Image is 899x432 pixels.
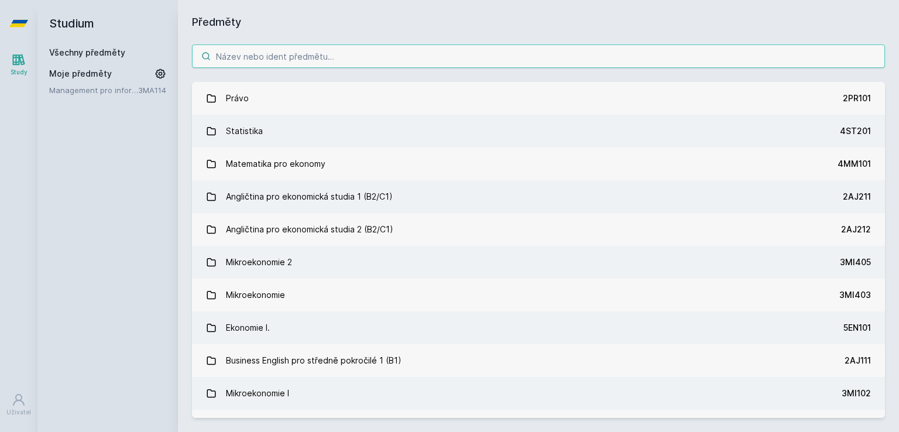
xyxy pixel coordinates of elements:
a: Management pro informatiky a statistiky [49,84,138,96]
span: Moje předměty [49,68,112,80]
a: Uživatel [2,387,35,423]
a: Angličtina pro ekonomická studia 1 (B2/C1) 2AJ211 [192,180,885,213]
div: Angličtina pro ekonomická studia 2 (B2/C1) [226,218,393,241]
div: Mikroekonomie 2 [226,251,292,274]
a: Mikroekonomie I 3MI102 [192,377,885,410]
div: Matematika pro ekonomy [226,152,325,176]
div: 2AJ211 [843,191,871,203]
div: 2PR101 [843,92,871,104]
div: 3MI403 [839,289,871,301]
div: Mikroekonomie I [226,382,289,405]
div: 3MI102 [842,388,871,399]
div: 3MI405 [840,256,871,268]
div: 5EN101 [843,322,871,334]
a: Matematika pro ekonomy 4MM101 [192,148,885,180]
div: Uživatel [6,408,31,417]
div: Ekonomie I. [226,316,270,340]
div: Statistika [226,119,263,143]
div: 4MM101 [838,158,871,170]
a: Angličtina pro ekonomická studia 2 (B2/C1) 2AJ212 [192,213,885,246]
a: Ekonomie I. 5EN101 [192,311,885,344]
a: Všechny předměty [49,47,125,57]
a: 3MA114 [138,85,166,95]
div: Mikroekonomie [226,283,285,307]
a: Mikroekonomie 3MI403 [192,279,885,311]
div: 2AJ212 [841,224,871,235]
div: Právo [226,87,249,110]
div: 2AJ111 [845,355,871,366]
div: 4ST201 [840,125,871,137]
a: Study [2,47,35,83]
a: Business English pro středně pokročilé 1 (B1) 2AJ111 [192,344,885,377]
div: Business English pro středně pokročilé 1 (B1) [226,349,402,372]
div: Angličtina pro ekonomická studia 1 (B2/C1) [226,185,393,208]
a: Právo 2PR101 [192,82,885,115]
input: Název nebo ident předmětu… [192,44,885,68]
a: Mikroekonomie 2 3MI405 [192,246,885,279]
a: Statistika 4ST201 [192,115,885,148]
h1: Předměty [192,14,885,30]
div: Study [11,68,28,77]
